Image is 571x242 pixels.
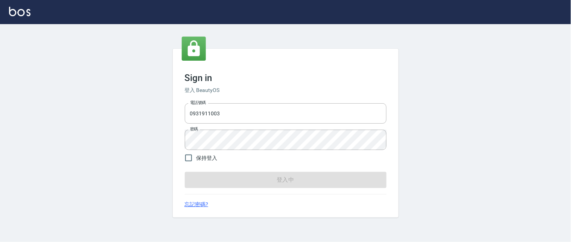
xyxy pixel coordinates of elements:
span: 保持登入 [196,154,218,162]
label: 密碼 [190,126,198,132]
img: Logo [9,7,30,16]
a: 忘記密碼? [185,201,209,208]
h3: Sign in [185,73,387,83]
label: 電話號碼 [190,100,206,106]
h6: 登入 BeautyOS [185,86,387,94]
